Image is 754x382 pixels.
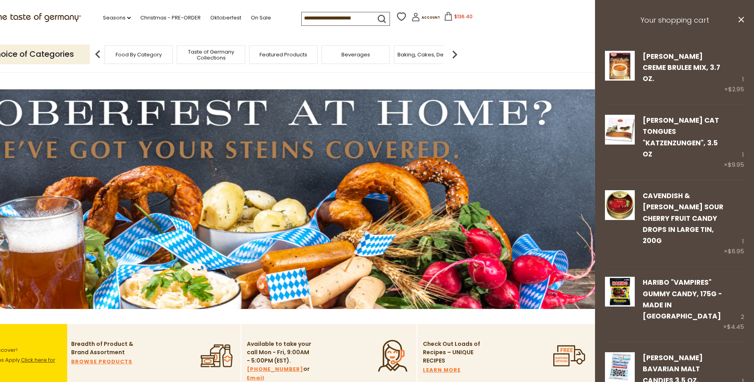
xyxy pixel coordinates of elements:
img: Haribo "Vampires" Gummy Candy, 175g - Made in Germany [605,277,635,307]
span: $6.95 [728,247,744,255]
img: previous arrow [90,46,106,62]
a: Oktoberfest [210,14,241,22]
a: Cavendish & Harvey Cherry Fruit Candy Drops [605,190,635,257]
a: Haribo "Vampires" Gummy Candy, 175g - Made in Germany [605,277,635,332]
a: Beverages [341,52,370,58]
p: Breadth of Product & Brand Assortment [71,340,137,357]
img: Carstens Marzipan Cat Tongues "Katzenzungen", 3.5 oz [605,115,635,145]
img: Cavendish & Harvey Cherry Fruit Candy Drops [605,190,635,220]
a: LEARN MORE [423,366,461,374]
img: Dr. Soldan Bavarian Malt Candies [605,352,635,382]
img: next arrow [447,46,463,62]
a: Featured Products [260,52,307,58]
img: Dr. Oetker Creme Brulee Mix [605,51,635,81]
div: 1 × [724,51,744,95]
a: Cavendish & [PERSON_NAME] Sour Cherry Fruit Candy Drops in large Tin, 200g [643,191,723,245]
a: [PHONE_NUMBER] [247,365,303,374]
p: Check Out Loads of Recipes – UNIQUE RECIPES [423,340,481,365]
a: Haribo "Vampires" Gummy Candy, 175g - Made in [GEOGRAPHIC_DATA] [643,278,722,321]
div: 1 × [724,190,744,257]
span: $4.45 [727,322,744,331]
span: Account [422,15,440,20]
a: Carstens Marzipan Cat Tongues "Katzenzungen", 3.5 oz [605,115,635,170]
button: $136.40 [442,12,475,24]
a: Food By Category [116,52,162,58]
div: 2 × [723,277,744,332]
a: Account [411,13,440,24]
a: [PERSON_NAME] Creme Brulee Mix, 3.7 oz. [643,52,720,84]
span: $136.40 [454,13,473,20]
a: Baking, Cakes, Desserts [397,52,459,58]
span: $9.95 [728,160,744,169]
a: Christmas - PRE-ORDER [140,14,201,22]
div: 1 × [724,115,744,170]
a: Taste of Germany Collections [179,49,243,61]
a: On Sale [251,14,271,22]
a: [PERSON_NAME] Cat Tongues "Katzenzungen", 3.5 oz [643,116,719,159]
a: BROWSE PRODUCTS [71,357,132,366]
a: Dr. Oetker Creme Brulee Mix [605,51,635,95]
a: Seasons [103,14,131,22]
span: $2.95 [728,85,744,93]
